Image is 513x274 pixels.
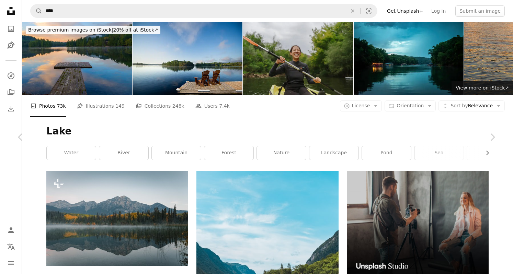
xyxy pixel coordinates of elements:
button: License [340,100,382,111]
img: a lake surrounded by trees with mountains in the background [46,171,188,266]
span: Orientation [397,103,424,108]
a: Collections [4,85,18,99]
span: 20% off at iStock ↗ [28,27,158,33]
a: Get Unsplash+ [383,5,427,16]
form: Find visuals sitewide [30,4,377,18]
a: a lake surrounded by trees with mountains in the background [46,215,188,222]
span: Sort by [451,103,468,108]
a: Download History [4,102,18,116]
a: Explore [4,69,18,83]
span: Browse premium images on iStock | [28,27,113,33]
span: License [352,103,370,108]
img: Dockside Views of Muskoka Lake with Adirondack Chairs [133,22,242,95]
a: pond [362,146,411,160]
button: Visual search [361,4,377,17]
img: Dusk on Lake Norris in Tennessee [354,22,464,95]
a: forest [204,146,253,160]
a: View more on iStock↗ [452,81,513,95]
a: Next [472,104,513,170]
a: Collections 248k [136,95,184,117]
a: water [47,146,96,160]
button: Sort byRelevance [438,100,505,111]
h1: Lake [46,125,489,138]
a: Browse premium images on iStock|20% off at iStock↗ [22,22,164,38]
span: 248k [172,102,184,110]
button: Clear [345,4,360,17]
span: 7.4k [219,102,229,110]
a: Illustrations 149 [77,95,125,117]
a: landscape [309,146,358,160]
button: Language [4,240,18,253]
img: Garden Bay Lake Sunshine Coast of BC [22,22,132,95]
button: Menu [4,256,18,270]
button: Orientation [385,100,436,111]
a: nature [257,146,306,160]
a: sea [414,146,464,160]
a: Log in [427,5,450,16]
a: Users 7.4k [195,95,230,117]
a: Photos [4,22,18,36]
span: 149 [115,102,125,110]
span: View more on iStock ↗ [456,85,509,91]
button: Submit an image [455,5,505,16]
a: river [99,146,148,160]
button: Search Unsplash [31,4,42,17]
a: Illustrations [4,38,18,52]
a: mountain [152,146,201,160]
span: Relevance [451,103,493,109]
img: Asian woman kayaking down the river [243,22,353,95]
a: Log in / Sign up [4,223,18,237]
